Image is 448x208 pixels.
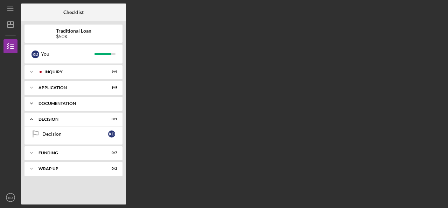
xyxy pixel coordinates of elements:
[108,130,115,137] div: K D
[3,190,17,204] button: KD
[8,196,13,200] text: KD
[38,167,100,171] div: Wrap up
[31,51,39,58] div: K D
[38,151,100,155] div: Funding
[56,28,91,34] b: Traditional Loan
[28,127,119,141] a: DecisionKD
[105,70,117,74] div: 9 / 9
[56,34,91,39] div: $50K
[41,48,94,60] div: You
[38,117,100,121] div: Decision
[105,151,117,155] div: 0 / 7
[105,117,117,121] div: 0 / 1
[63,9,84,15] b: Checklist
[44,70,100,74] div: Inquiry
[38,86,100,90] div: Application
[105,86,117,90] div: 9 / 9
[42,131,108,137] div: Decision
[38,101,114,106] div: Documentation
[105,167,117,171] div: 0 / 2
